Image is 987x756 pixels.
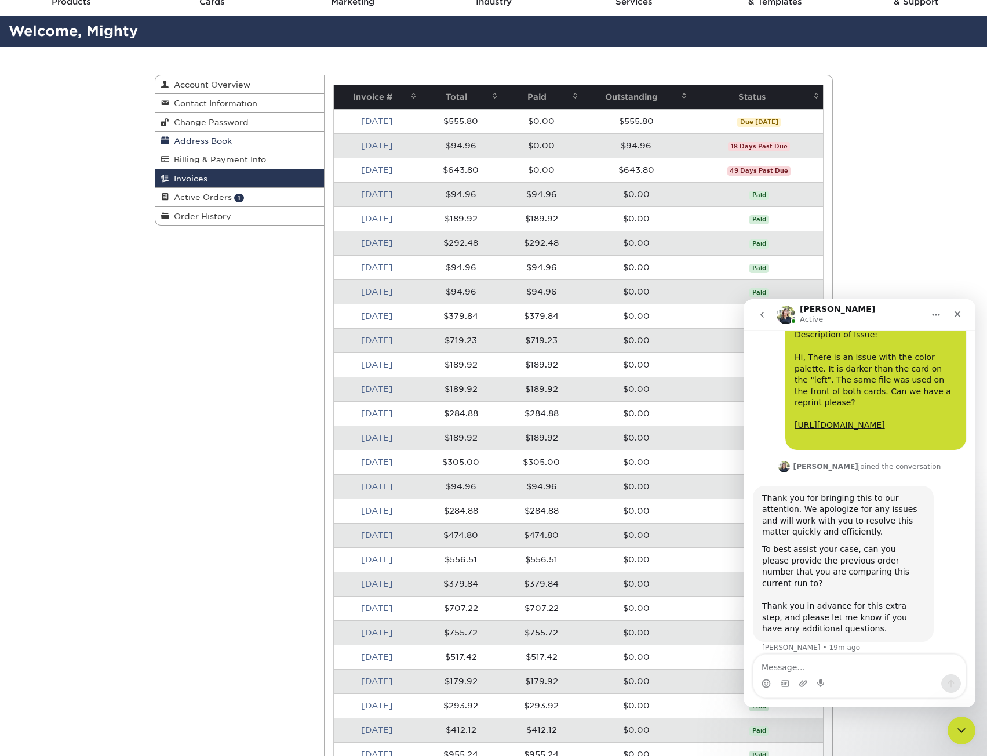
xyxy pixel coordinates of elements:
a: [DATE] [361,652,393,661]
a: [DATE] [361,360,393,369]
span: Invoices [169,174,207,183]
td: $719.23 [420,328,501,352]
td: $0.00 [582,669,690,693]
td: $0.00 [582,182,690,206]
a: [DATE] [361,117,393,126]
td: $0.00 [582,279,690,304]
a: [DATE] [361,190,393,199]
td: $0.00 [582,401,690,426]
span: Paid [749,215,768,224]
td: $0.00 [582,474,690,499]
th: Paid [501,85,582,109]
td: $189.92 [420,352,501,377]
a: Contact Information [155,94,325,112]
a: [DATE] [361,677,393,686]
td: $755.72 [501,620,582,645]
td: $0.00 [582,718,690,742]
td: $755.72 [420,620,501,645]
td: $189.92 [501,352,582,377]
a: [DATE] [361,165,393,175]
td: $517.42 [501,645,582,669]
a: [DATE] [361,482,393,491]
span: Paid [749,264,768,273]
iframe: Intercom live chat [948,717,975,744]
td: $284.88 [420,401,501,426]
a: [DATE] [361,311,393,321]
td: $179.92 [501,669,582,693]
a: [DATE] [361,287,393,296]
iframe: Google Customer Reviews [3,721,99,752]
td: $94.96 [420,255,501,279]
td: $94.96 [420,133,501,158]
a: [DATE] [361,604,393,613]
td: $94.96 [582,133,690,158]
td: $412.12 [420,718,501,742]
a: Account Overview [155,75,325,94]
th: Invoice # [334,85,420,109]
a: Address Book [155,132,325,150]
td: $305.00 [420,450,501,474]
td: $0.00 [501,133,582,158]
a: [DATE] [361,555,393,564]
td: $189.92 [501,426,582,450]
a: [DATE] [361,141,393,150]
td: $556.51 [501,547,582,572]
td: $94.96 [501,474,582,499]
td: $0.00 [582,377,690,401]
td: $284.88 [420,499,501,523]
td: $643.80 [582,158,690,182]
td: $0.00 [582,523,690,547]
td: $0.00 [501,158,582,182]
td: $284.88 [501,499,582,523]
a: [DATE] [361,238,393,248]
td: $293.92 [501,693,582,718]
td: $189.92 [420,426,501,450]
td: $189.92 [420,377,501,401]
a: [DATE] [361,214,393,223]
td: $0.00 [582,206,690,231]
iframe: Intercom live chat [744,299,975,707]
td: $189.92 [420,206,501,231]
td: $474.80 [501,523,582,547]
td: $555.80 [582,109,690,133]
td: $474.80 [420,523,501,547]
td: $292.48 [501,231,582,255]
td: $0.00 [582,499,690,523]
td: $0.00 [582,450,690,474]
span: 49 Days Past Due [727,166,791,176]
td: $0.00 [582,255,690,279]
td: $0.00 [582,620,690,645]
th: Total [420,85,501,109]
a: Active Orders 1 [155,188,325,206]
td: $179.92 [420,669,501,693]
span: Order History [169,212,231,221]
a: Billing & Payment Info [155,150,325,169]
a: [DATE] [361,506,393,515]
td: $292.48 [420,231,501,255]
span: Paid [749,726,768,736]
a: [DATE] [361,336,393,345]
a: [DATE] [361,725,393,735]
td: $556.51 [420,547,501,572]
td: $94.96 [420,182,501,206]
span: Paid [749,191,768,200]
td: $94.96 [420,279,501,304]
td: $0.00 [582,231,690,255]
td: $555.80 [420,109,501,133]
